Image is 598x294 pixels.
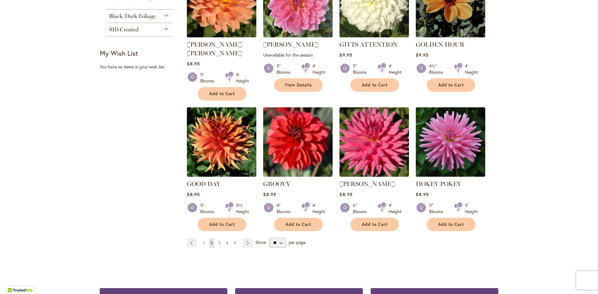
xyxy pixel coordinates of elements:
a: HOKEY POKEY [416,172,485,178]
a: Golden Hour [416,33,485,39]
img: GROOVY [263,107,333,177]
a: GROOVY [263,180,290,188]
a: HERBERT SMITH [339,172,409,178]
div: You have no items in your wish list. [100,64,183,70]
span: View Details [285,82,312,88]
span: $9.95 [339,52,352,58]
a: 1 [202,238,206,248]
span: 3 [218,240,221,245]
div: 4" Blooms [277,202,294,215]
a: [PERSON_NAME] [263,41,319,48]
a: GOLDEN HOUR [416,41,464,48]
span: Add to Cart [362,82,387,88]
div: 4½" Blooms [429,63,447,75]
a: GITTS ATTENTION [339,41,398,48]
a: GABRIELLE MARIE [187,33,256,39]
span: 4 [226,240,228,245]
div: 5" Blooms [200,202,218,215]
span: per page [289,239,306,245]
a: 3 [217,238,222,248]
button: Add to Cart [274,218,323,231]
a: [PERSON_NAME] [339,180,395,188]
img: HOKEY POKEY [416,107,485,177]
div: 6" Blooms [353,202,370,215]
a: GOOD DAY [187,172,256,178]
div: 4' Height [389,202,401,215]
span: Add to Cart [209,91,235,96]
a: GOOD DAY [187,180,221,188]
a: 4 [225,238,230,248]
button: Add to Cart [350,218,399,231]
a: HOKEY POKEY [416,180,461,188]
span: $8.95 [339,191,352,197]
span: $8.95 [187,61,200,67]
span: $9.95 [416,52,428,58]
span: $8.95 [187,191,200,197]
span: Black/Dark Foliage [109,13,156,20]
button: Add to Cart [350,78,399,92]
span: $8.95 [263,191,276,197]
div: 4' Height [389,63,401,75]
button: Add to Cart [427,218,475,231]
a: View Details [274,78,323,92]
a: GITTS ATTENTION [339,33,409,39]
div: 5" Blooms [277,63,294,75]
span: 2 [211,240,213,245]
span: SID Created [109,26,139,33]
img: GOOD DAY [187,107,256,177]
button: Add to Cart [427,78,475,92]
img: HERBERT SMITH [339,107,409,177]
button: Add to Cart [198,218,246,231]
span: Add to Cart [209,222,235,227]
span: Show [255,239,266,245]
span: Add to Cart [362,222,387,227]
span: Add to Cart [438,82,464,88]
span: 5 [234,240,236,245]
button: Add to Cart [198,87,246,100]
p: Unavailable for the season [263,52,333,58]
div: 5½' Height [236,202,249,215]
div: 5" Blooms [353,63,370,75]
a: [PERSON_NAME] [PERSON_NAME] [187,41,242,57]
a: GROOVY [263,172,333,178]
div: 4' Height [465,63,478,75]
strong: My Wish List [100,49,138,58]
a: Gerrie Hoek [263,33,333,39]
div: 4' Height [236,72,249,84]
div: 5" Blooms [200,72,218,84]
span: $8.95 [416,191,429,197]
iframe: Launch Accessibility Center [5,272,22,289]
div: 4' Height [312,202,325,215]
span: 1 [203,240,205,245]
div: 4' Height [312,63,325,75]
span: Add to Cart [438,222,464,227]
div: 5" Blooms [429,202,447,215]
span: Add to Cart [286,222,311,227]
div: 5' Height [465,202,478,215]
a: 5 [232,238,238,248]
